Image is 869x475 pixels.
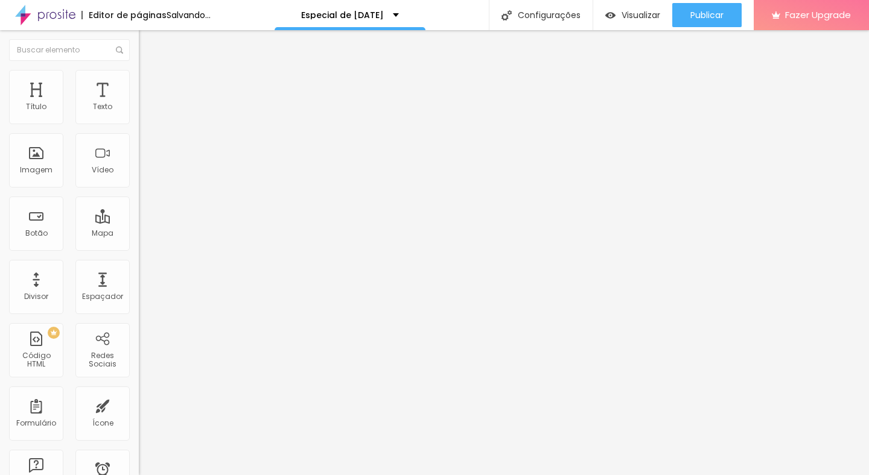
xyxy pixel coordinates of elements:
[92,229,113,237] div: Mapa
[25,229,48,237] div: Botão
[167,11,211,19] div: Salvando...
[301,11,384,19] p: Especial de [DATE]
[78,351,126,369] div: Redes Sociais
[24,292,48,301] div: Divisor
[593,3,672,27] button: Visualizar
[93,102,112,111] div: Texto
[672,3,742,27] button: Publicar
[785,10,851,20] span: Fazer Upgrade
[622,10,660,20] span: Visualizar
[501,10,512,20] img: Icone
[690,10,724,20] span: Publicar
[82,292,123,301] div: Espaçador
[92,419,113,427] div: Ícone
[16,419,56,427] div: Formulário
[92,166,113,174] div: Vídeo
[9,39,130,61] input: Buscar elemento
[26,102,46,111] div: Título
[605,10,616,20] img: view-1.svg
[20,166,53,174] div: Imagem
[116,46,123,54] img: Icone
[12,351,60,369] div: Código HTML
[81,11,167,19] div: Editor de páginas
